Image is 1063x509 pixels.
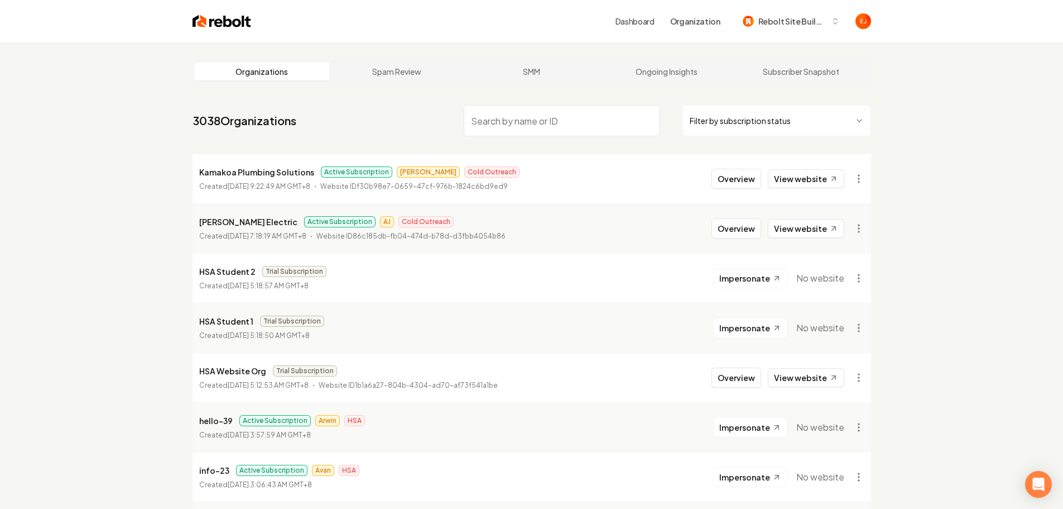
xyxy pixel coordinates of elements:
span: Avan [312,465,334,476]
img: Rebolt Site Builder [743,16,754,27]
span: Trial Subscription [273,365,337,377]
span: Cold Outreach [398,216,454,227]
p: Created [199,479,312,491]
button: Open user button [855,13,871,29]
p: hello-39 [199,414,233,427]
p: Website ID 86c185db-fb04-474d-b78d-d3fbb4054b86 [316,231,506,242]
span: Active Subscription [304,216,376,227]
span: Cold Outreach [464,167,520,178]
button: Overview [711,218,761,239]
time: [DATE] 5:18:50 AM GMT+8 [228,331,310,340]
span: Arwin [315,415,340,426]
a: 3038Organizations [193,113,296,129]
span: Impersonate [719,322,770,334]
p: Created [199,231,306,242]
time: [DATE] 3:06:43 AM GMT+8 [228,481,312,489]
span: Trial Subscription [260,316,324,327]
p: HSA Website Org [199,364,266,378]
a: SMM [464,63,599,80]
button: Impersonate [713,417,787,437]
span: HSA [344,415,365,426]
p: Created [199,280,309,292]
span: Trial Subscription [262,266,326,277]
a: View website [768,219,844,238]
p: info-23 [199,464,229,477]
a: View website [768,169,844,188]
button: Impersonate [713,467,787,487]
div: Open Intercom Messenger [1025,471,1052,498]
span: Active Subscription [236,465,307,476]
img: Rebolt Logo [193,13,251,29]
span: No website [796,421,844,434]
a: Spam Review [329,63,464,80]
input: Search by name or ID [464,105,660,136]
span: [PERSON_NAME] [397,167,460,178]
p: HSA Student 2 [199,265,256,278]
span: Rebolt Site Builder [758,16,826,27]
span: No website [796,272,844,285]
span: Active Subscription [239,415,311,426]
p: HSA Student 1 [199,315,253,328]
span: No website [796,321,844,335]
time: [DATE] 7:18:19 AM GMT+8 [228,232,306,240]
a: Subscriber Snapshot [734,63,869,80]
time: [DATE] 5:12:53 AM GMT+8 [228,381,309,389]
span: No website [796,470,844,484]
span: Impersonate [719,422,770,433]
span: AJ [380,216,394,227]
a: Ongoing Insights [599,63,734,80]
p: Created [199,330,310,341]
span: Active Subscription [321,167,392,178]
p: Created [199,380,309,391]
span: HSA [339,465,359,476]
p: [PERSON_NAME] Electric [199,215,297,229]
time: [DATE] 9:22:49 AM GMT+8 [228,182,310,191]
a: Dashboard [615,16,655,27]
a: View website [768,368,844,387]
p: Website ID 1b1a6a27-804b-4304-ad70-af73f541a1be [319,380,498,391]
span: Impersonate [719,273,770,284]
button: Organization [663,11,727,31]
button: Overview [711,368,761,388]
time: [DATE] 5:18:57 AM GMT+8 [228,282,309,290]
p: Created [199,430,311,441]
span: Impersonate [719,472,770,483]
p: Website ID f30b98e7-0659-47cf-976b-1824c6bd9ed9 [320,181,508,192]
p: Created [199,181,310,192]
img: Eduard Joers [855,13,871,29]
button: Impersonate [713,318,787,338]
time: [DATE] 3:57:59 AM GMT+8 [228,431,311,439]
button: Impersonate [713,268,787,288]
button: Overview [711,169,761,189]
a: Organizations [195,63,330,80]
p: Kamakoa Plumbing Solutions [199,165,314,179]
